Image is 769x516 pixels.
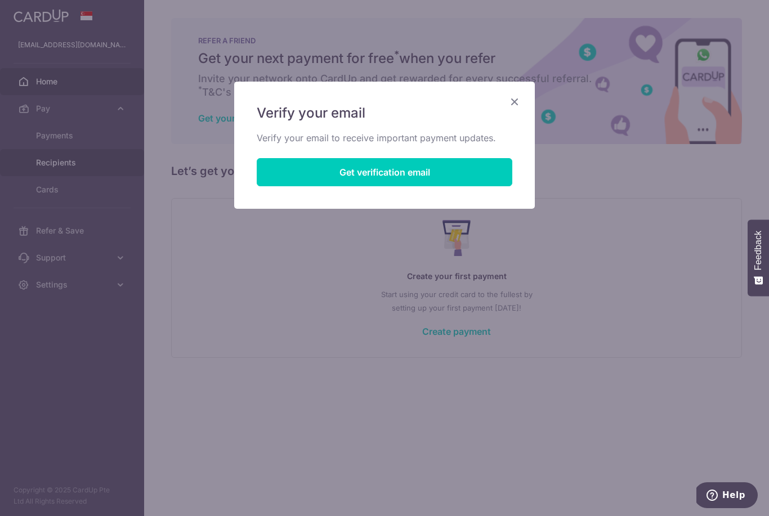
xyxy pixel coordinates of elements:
[748,219,769,296] button: Feedback - Show survey
[257,104,365,122] span: Verify your email
[696,482,758,510] iframe: Opens a widget where you can find more information
[257,131,512,145] p: Verify your email to receive important payment updates.
[257,158,512,186] button: Get verification email
[508,95,521,109] button: Close
[753,231,763,270] span: Feedback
